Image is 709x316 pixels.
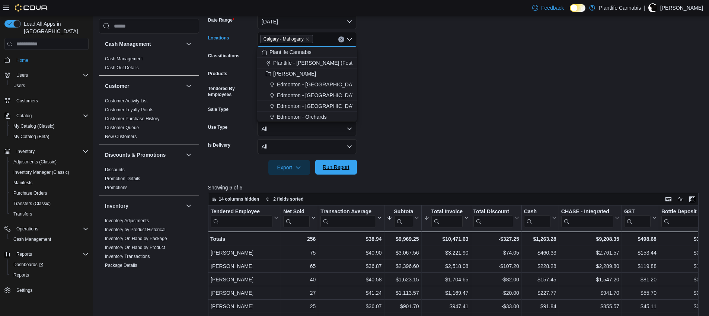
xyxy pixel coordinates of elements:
button: Inventory [13,147,38,156]
span: Dashboards [13,262,43,268]
nav: Complex example [4,51,89,315]
div: Total Invoiced [431,208,462,216]
span: Promotions [105,185,128,191]
button: 14 columns hidden [208,195,262,204]
button: Net Sold [283,208,316,227]
button: 2 fields sorted [263,195,306,204]
div: $1,169.47 [424,289,468,298]
button: My Catalog (Classic) [7,121,92,131]
p: | [644,3,645,12]
span: Edmonton - [GEOGRAPHIC_DATA] [277,92,360,99]
button: Total Invoiced [424,208,468,227]
a: Customers [13,96,41,105]
div: GST [624,208,651,216]
div: Net Sold [283,208,310,216]
a: New Customers [105,134,137,139]
a: Feedback [529,0,567,15]
div: $0.60 [661,302,707,311]
div: 27 [283,289,316,298]
span: Edmonton - [GEOGRAPHIC_DATA] [277,81,360,88]
button: Operations [1,224,92,234]
div: Transaction Average [320,208,376,216]
div: CHASE - Integrated [561,208,613,227]
button: Transaction Average [320,208,381,227]
button: Cash Management [184,39,193,48]
button: Close list of options [346,36,352,42]
span: Users [16,72,28,78]
a: Transfers [10,210,35,218]
a: Promotions [105,185,128,190]
span: Export [273,160,306,175]
a: Customer Purchase History [105,116,160,121]
div: $901.70 [386,302,419,311]
div: -$20.00 [473,289,519,298]
button: Operations [13,224,41,233]
label: Products [208,71,227,77]
span: Users [10,81,89,90]
a: Reports [10,271,32,280]
span: Edmonton - Orchards [277,113,327,121]
div: $855.57 [561,302,619,311]
div: $2,396.60 [386,262,419,271]
div: Subtotal [394,208,413,227]
button: Cash Management [7,234,92,245]
a: Discounts [105,167,125,172]
label: Sale Type [208,106,229,112]
span: Calgary - Mahogany [260,35,313,43]
span: Manifests [10,178,89,187]
button: Customer [184,82,193,90]
span: Load All Apps in [GEOGRAPHIC_DATA] [21,20,89,35]
div: -$74.05 [473,249,519,258]
button: Clear input [338,36,344,42]
div: Bottle Deposit [661,208,701,227]
span: My Catalog (Classic) [13,123,55,129]
div: 25 [283,302,316,311]
span: Cash Management [13,236,51,242]
span: Home [13,55,89,64]
span: Reports [10,271,89,280]
a: Package Details [105,263,137,268]
button: Inventory [184,201,193,210]
button: Catalog [13,111,35,120]
a: Inventory Transactions [105,254,150,259]
button: GST [624,208,657,227]
span: Customer Loyalty Points [105,107,153,113]
div: $40.58 [320,275,381,284]
div: -$33.00 [473,302,519,311]
label: Is Delivery [208,142,230,148]
h3: Discounts & Promotions [105,151,166,159]
div: $81.20 [624,275,657,284]
span: Inventory [16,149,35,154]
span: Customers [13,96,89,105]
div: CHASE - Integrated [561,208,613,216]
button: Reports [7,270,92,280]
button: Transfers [7,209,92,219]
button: Bottle Deposit [661,208,707,227]
button: My Catalog (Beta) [7,131,92,142]
span: Calgary - Mahogany [264,35,304,43]
a: Transfers (Classic) [10,199,54,208]
button: Inventory [1,146,92,157]
span: Reports [13,272,29,278]
button: Cash Management [105,40,183,48]
span: Transfers (Classic) [10,199,89,208]
button: Manifests [7,178,92,188]
span: Plantlife Cannabis [269,48,312,56]
button: Reports [1,249,92,259]
div: $0.30 [661,275,707,284]
div: $460.33 [524,249,556,258]
a: Manifests [10,178,35,187]
div: $947.41 [424,302,468,311]
span: Inventory [13,147,89,156]
span: 14 columns hidden [219,196,259,202]
div: $3,067.56 [386,249,419,258]
button: Reports [13,250,35,259]
span: Inventory On Hand by Package [105,236,167,242]
span: My Catalog (Beta) [10,132,89,141]
a: Promotion Details [105,176,140,181]
div: $0.90 [661,249,707,258]
span: Transfers [10,210,89,218]
button: Edmonton - [GEOGRAPHIC_DATA] [257,79,357,90]
span: Cash Management [10,235,89,244]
